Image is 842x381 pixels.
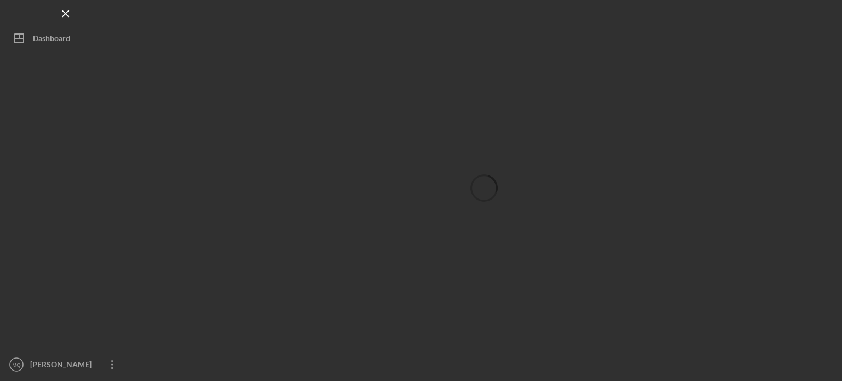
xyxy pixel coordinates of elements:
[5,354,126,376] button: MQ[PERSON_NAME]
[27,354,99,378] div: [PERSON_NAME]
[33,27,70,52] div: Dashboard
[12,362,20,368] text: MQ
[5,27,126,49] button: Dashboard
